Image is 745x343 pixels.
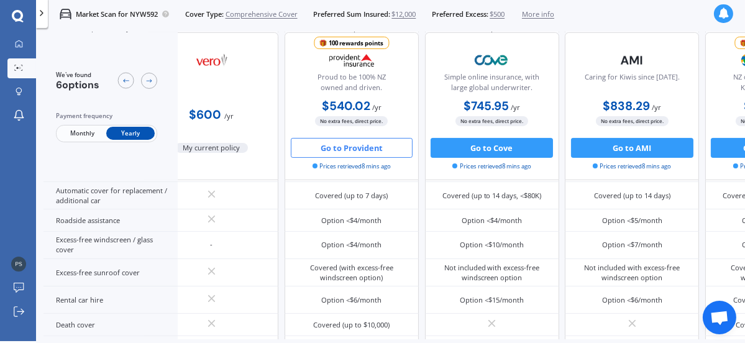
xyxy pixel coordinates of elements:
span: My current policy [175,143,249,153]
div: Rental car hire [43,286,178,314]
span: $500 [490,9,505,19]
div: 100 rewards points [329,39,384,48]
div: Automatic cover for replacement / additional car [43,182,178,209]
span: / yr [372,103,382,112]
span: Prices retrieved 8 mins ago [452,162,531,171]
div: Option <$4/month [321,240,382,250]
div: Covered (up to 7 days) [315,191,388,201]
div: Roadside assistance [43,209,178,231]
div: Payment frequency [56,111,157,121]
b: $540.02 [322,98,370,114]
img: Provident.png [319,48,385,73]
span: Preferred Sum Insured: [313,9,390,19]
div: Option <$6/month [602,295,662,305]
span: Monthly [58,127,106,140]
img: Vero.png [179,48,245,73]
div: Option <$4/month [321,216,382,226]
div: Not included with excess-free windscreen option [572,263,692,283]
span: Yearly [106,127,155,140]
b: $745.95 [464,98,509,114]
div: - [210,240,213,250]
span: / yr [652,103,661,112]
span: / yr [224,111,234,121]
span: No extra fees, direct price. [455,117,528,126]
div: Caring for Kiwis since [DATE]. [585,72,680,97]
div: Covered (with excess-free windscreen option) [292,263,411,283]
span: Preferred Excess: [432,9,488,19]
span: Prices retrieved 8 mins ago [313,162,391,171]
div: Excess-free sunroof cover [43,259,178,286]
span: Cover Type: [185,9,224,19]
div: Option <$15/month [460,295,524,305]
span: No extra fees, direct price. [596,117,669,126]
div: Covered (up to 14 days) [594,191,670,201]
div: Proud to be 100% NZ owned and driven. [293,72,410,97]
img: car.f15378c7a67c060ca3f3.svg [60,8,71,20]
div: Not included with excess-free windscreen option [432,263,552,283]
a: Open chat [703,301,736,334]
div: Option <$6/month [321,295,382,305]
div: Covered (up to $10,000) [313,320,390,330]
b: $600 [189,107,221,122]
button: Go to Provident [291,138,413,158]
span: Comprehensive Cover [226,9,298,19]
img: Cove.webp [459,48,525,73]
div: Simple online insurance, with large global underwriter. [433,72,550,97]
button: Go to AMI [571,138,693,158]
div: Option <$5/month [602,216,662,226]
span: We've found [56,71,99,80]
img: 9cf353fd7b3012b472b8ee01d8c18006 [11,257,26,272]
div: Death cover [43,314,178,336]
div: Option <$4/month [462,216,522,226]
img: AMI-text-1.webp [599,48,665,73]
span: No extra fees, direct price. [315,117,388,126]
b: $838.29 [603,98,650,114]
span: / yr [511,103,520,112]
span: Prices retrieved 8 mins ago [593,162,671,171]
img: points [319,40,326,47]
span: $12,000 [391,9,416,19]
span: More info [522,9,554,19]
p: Market Scan for NYW592 [76,9,158,19]
div: Excess-free windscreen / glass cover [43,232,178,259]
div: Option <$10/month [460,240,524,250]
div: Covered (up to 14 days, <$80K) [442,191,542,201]
div: Option <$7/month [602,240,662,250]
button: Go to Cove [431,138,553,158]
span: 6 options [56,78,99,91]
